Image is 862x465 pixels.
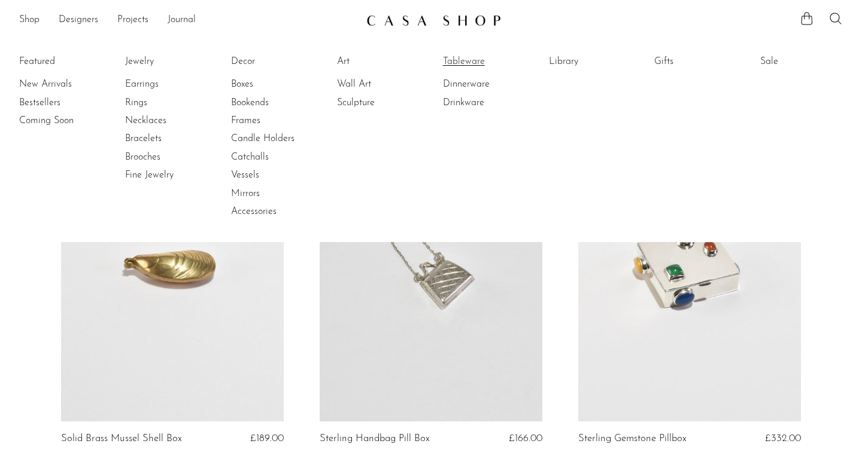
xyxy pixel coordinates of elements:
a: Gifts [654,55,744,68]
ul: Jewelry [125,53,215,185]
a: Shop [19,13,40,28]
span: £189.00 [250,433,284,443]
a: Candle Holders [231,132,321,145]
a: Tableware [443,55,533,68]
a: Decor [231,55,321,68]
a: Rings [125,96,215,109]
a: Library [549,55,639,68]
ul: Decor [231,53,321,221]
a: Sterling Handbag Pill Box [320,433,430,444]
a: Frames [231,114,321,127]
a: Boxes [231,78,321,91]
ul: Tableware [443,53,533,112]
a: Bestsellers [19,96,109,109]
nav: Desktop navigation [19,10,357,30]
a: Journal [168,13,196,28]
a: Jewelry [125,55,215,68]
a: New Arrivals [19,78,109,91]
ul: Art [337,53,427,112]
span: £332.00 [765,433,801,443]
a: Art [337,55,427,68]
a: Catchalls [231,151,321,164]
a: Sterling Gemstone Pillbox [578,433,687,444]
a: Drinkware [443,96,533,109]
a: Sculpture [337,96,427,109]
ul: Gifts [654,53,744,75]
a: Earrings [125,78,215,91]
a: Fine Jewelry [125,169,215,182]
a: Vessels [231,169,321,182]
ul: Featured [19,75,109,130]
a: Necklaces [125,114,215,127]
a: Mirrors [231,187,321,200]
ul: NEW HEADER MENU [19,10,357,30]
a: Dinnerware [443,78,533,91]
a: Brooches [125,151,215,164]
a: Sale [760,55,850,68]
a: Bracelets [125,132,215,145]
a: Bookends [231,96,321,109]
a: Accessories [231,205,321,218]
ul: Library [549,53,639,75]
a: Projects [117,13,148,28]
ul: Sale [760,53,850,75]
span: £166.00 [509,433,542,443]
a: Solid Brass Mussel Shell Box [61,433,182,444]
a: Coming Soon [19,114,109,127]
a: Wall Art [337,78,427,91]
a: Designers [59,13,98,28]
